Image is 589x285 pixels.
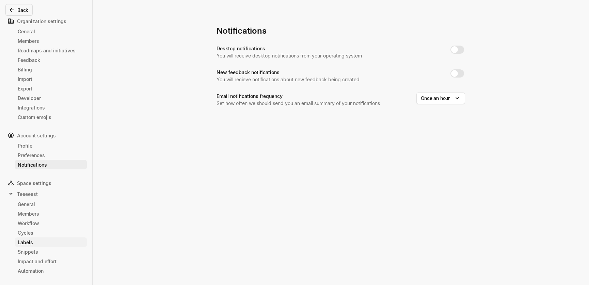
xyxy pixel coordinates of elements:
[15,84,87,93] a: Export
[18,28,84,35] div: General
[5,4,33,16] button: Back
[15,55,87,65] a: Feedback
[15,266,87,275] a: Automation
[15,237,87,247] a: Labels
[15,228,87,237] a: Cycles
[15,36,87,46] a: Members
[18,248,84,255] div: Snippets
[217,69,280,76] div: New feedback notifications
[15,256,87,266] a: Impact and effort
[18,56,84,64] div: Feedback
[18,76,84,83] div: Import
[15,141,87,150] a: Profile
[217,93,283,100] div: Email notifications frequency
[5,178,87,188] div: Space settings
[15,199,87,209] a: General
[15,209,87,218] a: Members
[18,210,84,217] div: Members
[18,229,84,236] div: Cycles
[18,258,84,265] div: Impact and effort
[17,190,38,198] span: Teeeeest
[217,76,360,83] div: You will recieve notifications about new feedback being created
[18,104,84,111] div: Integrations
[15,247,87,256] a: Snippets
[15,65,87,74] a: Billing
[18,267,84,274] div: Automation
[18,95,84,102] div: Developer
[5,16,87,27] div: Organization settings
[15,46,87,55] a: Roadmaps and initiatives
[15,160,87,169] a: Notifications
[15,218,87,228] a: Workflow
[15,27,87,36] a: General
[18,37,84,45] div: Members
[217,26,465,45] div: Notifications
[18,201,84,208] div: General
[15,93,87,103] a: Developer
[18,142,84,149] div: Profile
[18,66,84,73] div: Billing
[15,74,87,84] a: Import
[18,220,84,227] div: Workflow
[217,52,362,59] div: You will receive desktop notifications from your operating system
[18,161,84,168] div: Notifications
[18,239,84,246] div: Labels
[217,45,265,52] div: Desktop notifications
[217,100,380,107] div: Set how often we should send you an email summary of your notifications
[15,150,87,160] a: Preferences
[18,47,84,54] div: Roadmaps and initiatives
[18,152,84,159] div: Preferences
[15,103,87,112] a: Integrations
[5,130,87,141] div: Account settings
[18,114,84,121] div: Custom emojis
[15,112,87,122] a: Custom emojis
[18,85,84,92] div: Export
